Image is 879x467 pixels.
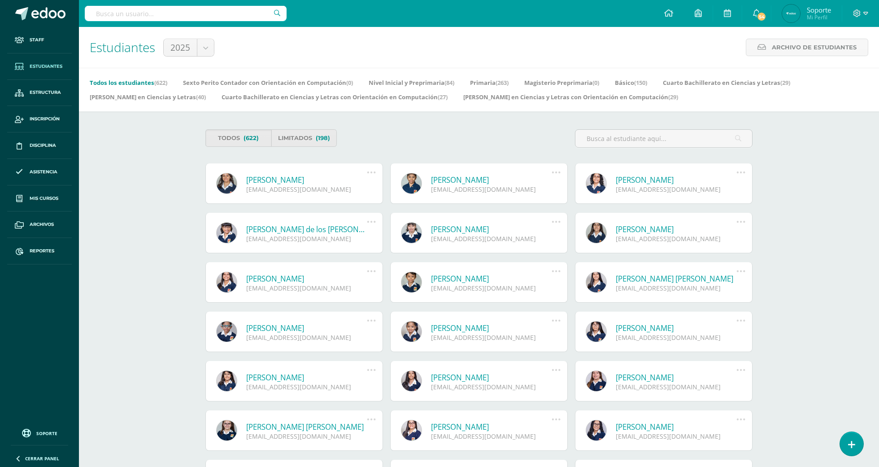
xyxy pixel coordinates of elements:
a: Estudiantes [7,53,72,80]
img: f5a658f75d8ad15e79fcc211600d9474.png [782,4,800,22]
span: Estudiantes [90,39,155,56]
a: Todos(622) [205,129,271,147]
a: [PERSON_NAME] [431,224,552,234]
a: Estructura [7,80,72,106]
a: [PERSON_NAME] en Ciencias y Letras(40) [90,90,206,104]
span: (84) [444,79,454,87]
div: [EMAIL_ADDRESS][DOMAIN_NAME] [431,185,552,194]
a: Cuarto Bachillerato en Ciencias y Letras con Orientación en Computación(27) [222,90,448,104]
a: Staff [7,27,72,53]
a: [PERSON_NAME] [246,323,367,333]
a: Soporte [11,427,68,439]
a: [PERSON_NAME] [616,224,736,234]
a: Disciplina [7,132,72,159]
div: [EMAIL_ADDRESS][DOMAIN_NAME] [431,432,552,441]
span: Asistencia [30,168,57,176]
span: Archivo de Estudiantes [772,39,857,56]
a: [PERSON_NAME] [246,175,367,185]
input: Busca un usuario... [85,6,287,21]
a: [PERSON_NAME] [616,422,736,432]
div: [EMAIL_ADDRESS][DOMAIN_NAME] [246,333,367,342]
span: 54 [757,12,766,22]
span: (622) [244,130,259,146]
span: Soporte [807,5,831,14]
span: (29) [780,79,790,87]
a: [PERSON_NAME] [431,372,552,383]
div: [EMAIL_ADDRESS][DOMAIN_NAME] [431,284,552,292]
span: Inscripción [30,115,60,123]
div: [EMAIL_ADDRESS][DOMAIN_NAME] [431,333,552,342]
a: [PERSON_NAME] [616,372,736,383]
a: Cuarto Bachillerato en Ciencias y Letras(29) [663,75,790,90]
div: [EMAIL_ADDRESS][DOMAIN_NAME] [246,284,367,292]
a: Archivo de Estudiantes [746,39,868,56]
div: [EMAIL_ADDRESS][DOMAIN_NAME] [246,383,367,391]
span: (0) [592,79,599,87]
div: [EMAIL_ADDRESS][DOMAIN_NAME] [616,432,736,441]
span: 2025 [170,39,190,56]
div: [EMAIL_ADDRESS][DOMAIN_NAME] [246,185,367,194]
a: [PERSON_NAME] en Ciencias y Letras con Orientación en Computación(29) [463,90,678,104]
a: [PERSON_NAME] [431,175,552,185]
a: [PERSON_NAME] [431,273,552,284]
span: Staff [30,36,44,44]
span: Estructura [30,89,61,96]
a: [PERSON_NAME] [431,323,552,333]
div: [EMAIL_ADDRESS][DOMAIN_NAME] [246,432,367,441]
a: Todos los estudiantes(622) [90,75,167,90]
div: [EMAIL_ADDRESS][DOMAIN_NAME] [616,234,736,243]
span: (622) [154,79,167,87]
span: (40) [196,93,206,101]
span: Archivos [30,221,54,228]
a: Asistencia [7,159,72,185]
a: [PERSON_NAME] [431,422,552,432]
a: Sexto Perito Contador con Orientación en Computación(0) [183,75,353,90]
a: [PERSON_NAME] [246,372,367,383]
span: (198) [316,130,330,146]
a: [PERSON_NAME] [246,273,367,284]
div: [EMAIL_ADDRESS][DOMAIN_NAME] [616,284,736,292]
span: Disciplina [30,142,56,149]
a: Inscripción [7,106,72,132]
span: Reportes [30,247,54,255]
span: Soporte [36,430,57,436]
span: (0) [346,79,353,87]
span: Estudiantes [30,63,62,70]
input: Busca al estudiante aquí... [575,130,752,147]
a: Nivel Inicial y Preprimaria(84) [369,75,454,90]
a: Primaria(263) [470,75,509,90]
span: Mi Perfil [807,13,831,21]
a: [PERSON_NAME] de los [PERSON_NAME] [246,224,367,234]
a: Reportes [7,238,72,264]
span: (29) [668,93,678,101]
a: Archivos [7,211,72,238]
span: Cerrar panel [25,455,59,462]
div: [EMAIL_ADDRESS][DOMAIN_NAME] [616,383,736,391]
a: [PERSON_NAME] [616,175,736,185]
span: (27) [438,93,448,101]
a: [PERSON_NAME] [616,323,736,333]
div: [EMAIL_ADDRESS][DOMAIN_NAME] [246,234,367,243]
span: Mis cursos [30,195,58,202]
a: Limitados(198) [271,129,337,147]
div: [EMAIL_ADDRESS][DOMAIN_NAME] [431,383,552,391]
a: 2025 [164,39,214,56]
div: [EMAIL_ADDRESS][DOMAIN_NAME] [616,185,736,194]
span: (263) [496,79,509,87]
a: Mis cursos [7,185,72,212]
a: [PERSON_NAME] [PERSON_NAME] [246,422,367,432]
a: [PERSON_NAME] [PERSON_NAME] [616,273,736,284]
a: Básico(150) [615,75,647,90]
div: [EMAIL_ADDRESS][DOMAIN_NAME] [616,333,736,342]
span: (150) [634,79,647,87]
a: Magisterio Preprimaria(0) [524,75,599,90]
div: [EMAIL_ADDRESS][DOMAIN_NAME] [431,234,552,243]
